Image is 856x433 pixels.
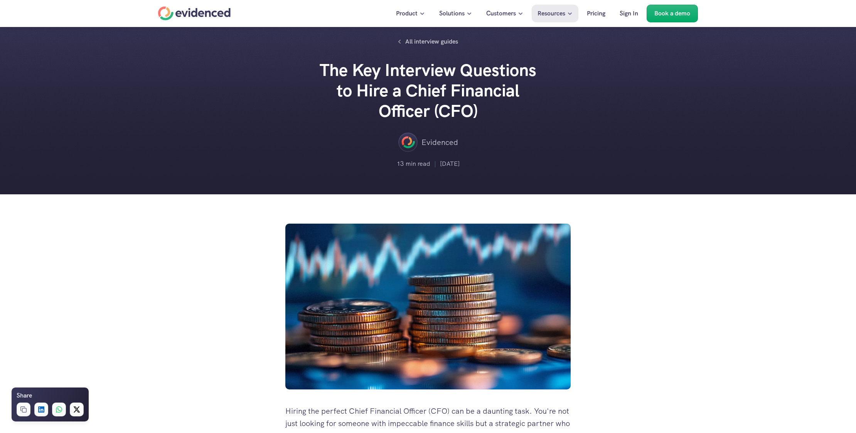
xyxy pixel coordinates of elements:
[158,7,231,20] a: Home
[440,159,460,169] p: [DATE]
[486,8,516,19] p: Customers
[439,8,465,19] p: Solutions
[620,8,638,19] p: Sign In
[647,5,698,22] a: Book a demo
[396,8,418,19] p: Product
[538,8,565,19] p: Resources
[17,391,32,401] h6: Share
[421,136,458,148] p: Evidenced
[394,35,462,49] a: All interview guides
[581,5,611,22] a: Pricing
[587,8,605,19] p: Pricing
[405,37,458,47] p: All interview guides
[406,159,430,169] p: min read
[397,159,404,169] p: 13
[654,8,690,19] p: Book a demo
[398,133,418,152] img: ""
[285,224,571,389] img: Money forecasting chart
[614,5,644,22] a: Sign In
[312,60,544,121] h2: The Key Interview Questions to Hire a Chief Financial Officer (CFO)
[434,159,436,169] p: |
